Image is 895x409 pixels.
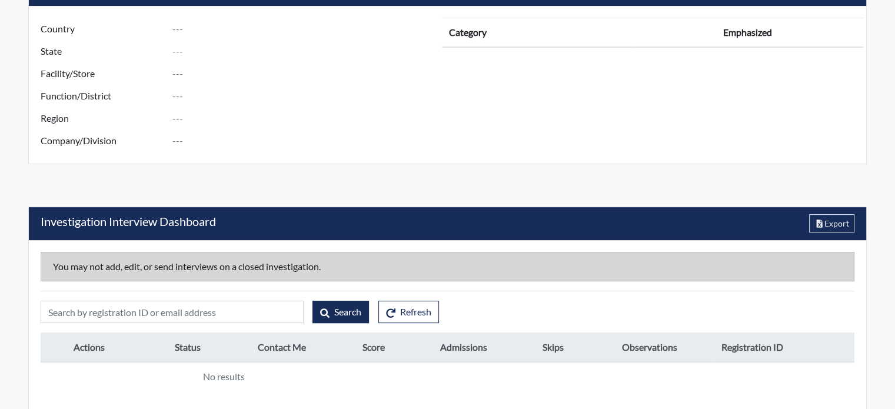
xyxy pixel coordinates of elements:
th: Observations [585,333,714,363]
th: Actions [66,333,150,363]
input: --- [172,18,454,40]
div: You may not add, edit, or send interviews on a closed investigation. [41,252,854,281]
h5: Investigation Interview Dashboard [41,214,216,232]
input: --- [172,40,454,62]
input: --- [172,62,454,85]
input: Search by registration ID or email address [41,301,304,323]
label: Region [32,107,172,129]
input: --- [172,85,454,107]
button: Search [312,301,369,323]
button: Refresh [378,301,439,323]
input: --- [172,129,454,152]
label: Function/District [32,85,172,107]
input: --- [172,107,454,129]
button: Export [809,214,855,232]
th: Emphasized [632,18,863,48]
th: Contact Me [224,333,340,363]
th: Skips [520,333,585,363]
label: Company/Division [32,129,172,152]
th: Score [340,333,407,363]
th: Category [442,18,632,48]
th: Admissions [407,333,520,363]
th: Status [151,333,225,363]
span: Search [334,306,361,317]
label: State [32,40,172,62]
label: Country [32,18,172,40]
td: No results [41,362,407,391]
span: Refresh [400,306,431,317]
th: Registration ID [714,333,854,363]
label: Facility/Store [32,62,172,85]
